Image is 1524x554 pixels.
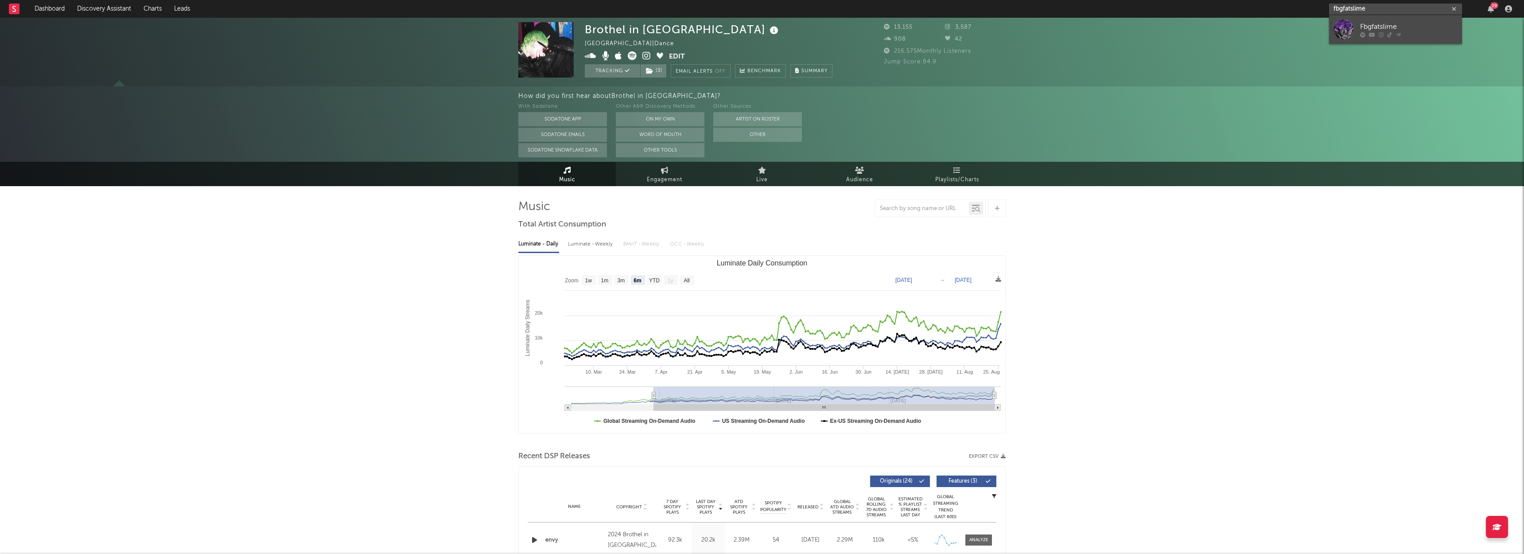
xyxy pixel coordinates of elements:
text: 28. [DATE] [919,369,943,375]
input: Search for artists [1329,4,1462,15]
button: Other Tools [616,143,704,157]
button: (3) [641,64,666,78]
span: ATD Spotify Plays [727,499,750,515]
button: Sodatone App [518,112,607,126]
text: Luminate Daily Streams [525,300,531,356]
div: 2.39M [727,536,756,545]
text: → [940,277,945,283]
text: 2. Jun [789,369,803,375]
button: Summary [790,64,832,78]
span: Spotify Popularity [760,500,786,513]
div: Other Sources [713,101,802,112]
span: Audience [846,175,873,185]
div: With Sodatone [518,101,607,112]
span: 13,155 [884,24,913,30]
text: YTD [649,277,660,284]
span: 216,575 Monthly Listeners [884,48,971,54]
div: Global Streaming Trend (Last 60D) [932,494,959,520]
div: 2024 Brothel in [GEOGRAPHIC_DATA] [608,530,656,551]
div: 29 [1490,2,1498,9]
span: Copyright [616,504,642,510]
button: Other [713,128,802,142]
text: [DATE] [955,277,972,283]
span: Live [756,175,768,185]
span: Jump Score: 84.9 [884,59,937,65]
span: 7 Day Spotify Plays [661,499,684,515]
text: 3m [618,277,625,284]
div: [GEOGRAPHIC_DATA] | Dance [585,39,684,49]
span: ( 3 ) [640,64,667,78]
span: Engagement [647,175,682,185]
span: Total Artist Consumption [518,219,606,230]
input: Search by song name or URL [875,205,969,212]
text: Zoom [565,277,579,284]
button: On My Own [616,112,704,126]
svg: Luminate Daily Consumption [519,256,1005,433]
span: Originals ( 24 ) [876,479,917,484]
text: 19. May [754,369,771,375]
button: Word Of Mouth [616,128,704,142]
span: Benchmark [747,66,781,77]
text: 7. Apr [655,369,668,375]
a: Engagement [616,162,713,186]
span: 42 [945,36,962,42]
text: 1y [668,277,673,284]
span: Features ( 3 ) [942,479,983,484]
button: Edit [669,51,685,62]
button: Export CSV [969,454,1006,459]
span: Released [797,504,818,510]
div: 92.3k [661,536,689,545]
button: Sodatone Snowflake Data [518,143,607,157]
text: [DATE] [895,277,912,283]
text: 30. Jun [855,369,871,375]
button: Originals(24) [870,476,930,487]
button: 29 [1488,5,1494,12]
text: 0 [540,360,543,365]
button: Features(3) [937,476,996,487]
text: 1m [601,277,609,284]
text: 24. Mar [619,369,636,375]
div: 2.29M [830,536,859,545]
div: How did you first hear about Brothel in [GEOGRAPHIC_DATA] ? [518,91,1524,101]
div: Name [545,503,603,510]
text: 10k [535,335,543,340]
span: Music [559,175,575,185]
div: Other A&R Discovery Methods [616,101,704,112]
text: 6m [634,277,641,284]
text: Luminate Daily Consumption [717,259,808,267]
button: Sodatone Emails [518,128,607,142]
text: 10. Mar [586,369,603,375]
text: 11. Aug [956,369,973,375]
text: Global Streaming On-Demand Audio [603,418,696,424]
div: 20.2k [694,536,723,545]
span: Last Day Spotify Plays [694,499,717,515]
text: US Streaming On-Demand Audio [722,418,805,424]
div: 54 [760,536,791,545]
a: envy [545,536,603,545]
span: Global ATD Audio Streams [830,499,854,515]
div: <5% [898,536,928,545]
span: Global Rolling 7D Audio Streams [864,496,888,518]
a: Benchmark [735,64,786,78]
button: Email AlertsOff [671,64,731,78]
text: 5. May [721,369,736,375]
span: 908 [884,36,906,42]
div: Fbgfatslime [1360,21,1458,32]
button: Artist on Roster [713,112,802,126]
text: 14. [DATE] [886,369,909,375]
div: [DATE] [796,536,825,545]
text: 16. Jun [822,369,838,375]
span: 3,587 [945,24,972,30]
div: Luminate - Daily [518,237,559,252]
a: Live [713,162,811,186]
text: 20k [535,310,543,316]
em: Off [715,69,726,74]
span: Summary [801,69,828,74]
a: Audience [811,162,908,186]
span: Recent DSP Releases [518,451,590,462]
div: 110k [864,536,894,545]
text: All [684,277,689,284]
a: Playlists/Charts [908,162,1006,186]
button: Tracking [585,64,640,78]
